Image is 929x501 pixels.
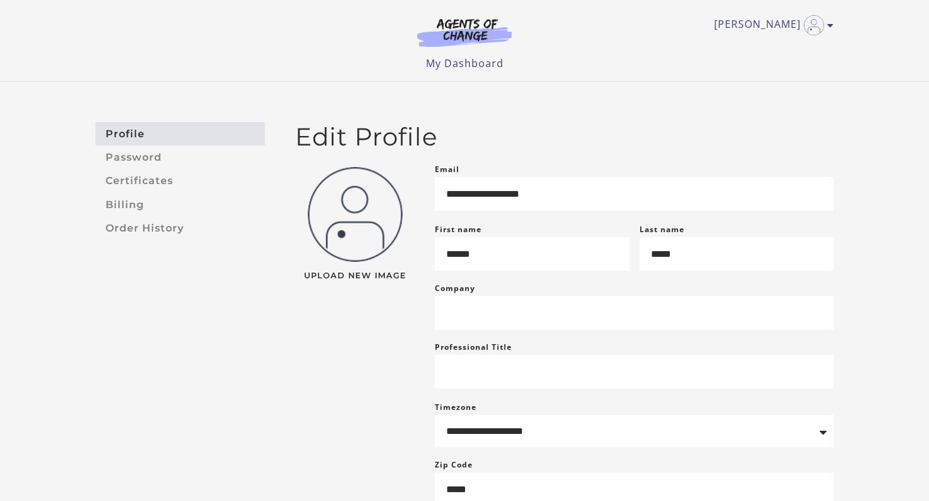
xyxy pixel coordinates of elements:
span: Upload New Image [295,272,415,280]
a: Order History [95,216,265,240]
a: Toggle menu [714,15,827,35]
label: Zip Code [435,457,473,473]
a: Certificates [95,170,265,193]
a: Billing [95,193,265,216]
label: Email [435,162,459,177]
a: My Dashboard [426,56,504,70]
a: Password [95,145,265,169]
label: Professional Title [435,340,512,355]
label: Timezone [435,402,477,412]
label: Company [435,281,475,296]
h2: Edit Profile [295,122,834,152]
label: First name [435,224,482,235]
img: Agents of Change Logo [404,18,525,47]
label: Last name [640,224,684,235]
a: Profile [95,122,265,145]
